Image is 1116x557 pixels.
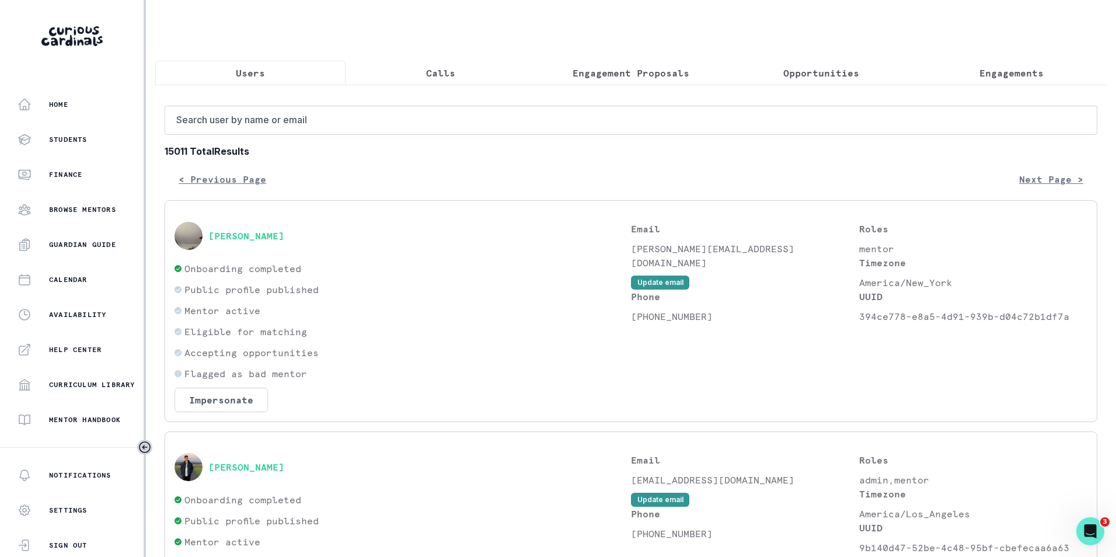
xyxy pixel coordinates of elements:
[49,275,88,284] p: Calendar
[859,222,1087,236] p: Roles
[184,346,319,360] p: Accepting opportunities
[184,283,319,297] p: Public profile published
[631,473,859,487] p: [EMAIL_ADDRESS][DOMAIN_NAME]
[49,415,121,424] p: Mentor Handbook
[1076,517,1104,545] iframe: Intercom live chat
[859,473,1087,487] p: admin,mentor
[184,535,260,549] p: Mentor active
[49,170,82,179] p: Finance
[175,388,268,412] button: Impersonate
[859,487,1087,501] p: Timezone
[49,380,135,389] p: Curriculum Library
[137,440,152,455] button: Toggle sidebar
[49,100,68,109] p: Home
[208,230,284,242] button: [PERSON_NAME]
[631,242,859,270] p: [PERSON_NAME][EMAIL_ADDRESS][DOMAIN_NAME]
[41,26,103,46] img: Curious Cardinals Logo
[184,262,301,276] p: Onboarding completed
[426,66,455,80] p: Calls
[859,541,1087,555] p: 9b140d47-52be-4c48-95bf-cbefecaa6a63
[49,541,88,550] p: Sign Out
[165,144,1097,158] b: 15011 Total Results
[631,290,859,304] p: Phone
[631,493,689,507] button: Update email
[184,514,319,528] p: Public profile published
[236,66,265,80] p: Users
[1100,517,1110,527] span: 3
[859,309,1087,323] p: 394ce778-e8a5-4d91-939b-d04c72b1df7a
[631,222,859,236] p: Email
[859,507,1087,521] p: America/Los_Angeles
[859,521,1087,535] p: UUID
[859,276,1087,290] p: America/New_York
[859,453,1087,467] p: Roles
[49,471,111,480] p: Notifications
[184,304,260,318] p: Mentor active
[631,309,859,323] p: [PHONE_NUMBER]
[184,493,301,507] p: Onboarding completed
[49,135,88,144] p: Students
[783,66,859,80] p: Opportunities
[184,325,307,339] p: Eligible for matching
[49,345,102,354] p: Help Center
[631,527,859,541] p: [PHONE_NUMBER]
[208,461,284,473] button: [PERSON_NAME]
[979,66,1044,80] p: Engagements
[573,66,689,80] p: Engagement Proposals
[631,453,859,467] p: Email
[631,276,689,290] button: Update email
[859,290,1087,304] p: UUID
[49,205,116,214] p: Browse Mentors
[631,507,859,521] p: Phone
[859,256,1087,270] p: Timezone
[49,310,106,319] p: Availability
[184,367,307,381] p: Flagged as bad mentor
[1005,168,1097,191] button: Next Page >
[49,506,88,515] p: Settings
[165,168,280,191] button: < Previous Page
[49,240,116,249] p: Guardian Guide
[859,242,1087,256] p: mentor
